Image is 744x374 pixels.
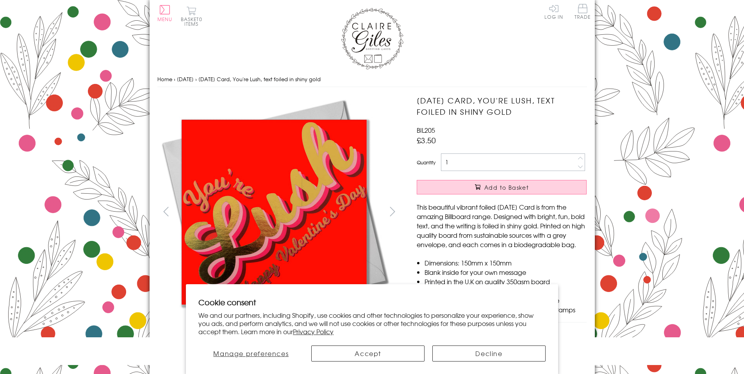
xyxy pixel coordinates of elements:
[417,180,587,194] button: Add to Basket
[213,349,289,358] span: Manage preferences
[157,203,175,220] button: prev
[311,346,425,362] button: Accept
[417,95,587,118] h1: [DATE] Card, You're Lush, text foiled in shiny gold
[417,202,587,249] p: This beautiful vibrant foiled [DATE] Card is from the amazing Billboard range. Designed with brig...
[425,277,587,286] li: Printed in the U.K on quality 350gsm board
[157,5,173,21] button: Menu
[177,75,194,83] a: [DATE]
[157,75,172,83] a: Home
[293,327,334,336] a: Privacy Policy
[575,4,591,21] a: Trade
[575,4,591,19] span: Trade
[181,6,202,26] button: Basket0 items
[157,16,173,23] span: Menu
[401,95,635,329] img: Valentine's Day Card, You're Lush, text foiled in shiny gold
[484,183,529,191] span: Add to Basket
[417,125,435,135] span: BIL205
[184,16,202,27] span: 0 items
[157,95,391,329] img: Valentine's Day Card, You're Lush, text foiled in shiny gold
[198,346,303,362] button: Manage preferences
[157,71,587,87] nav: breadcrumbs
[417,159,435,166] label: Quantity
[341,8,403,69] img: Claire Giles Greetings Cards
[432,346,546,362] button: Decline
[384,203,401,220] button: next
[198,297,546,308] h2: Cookie consent
[195,75,197,83] span: ›
[174,75,175,83] span: ›
[417,135,436,146] span: £3.50
[198,75,321,83] span: [DATE] Card, You're Lush, text foiled in shiny gold
[544,4,563,19] a: Log In
[425,258,587,267] li: Dimensions: 150mm x 150mm
[425,267,587,277] li: Blank inside for your own message
[198,311,546,335] p: We and our partners, including Shopify, use cookies and other technologies to personalize your ex...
